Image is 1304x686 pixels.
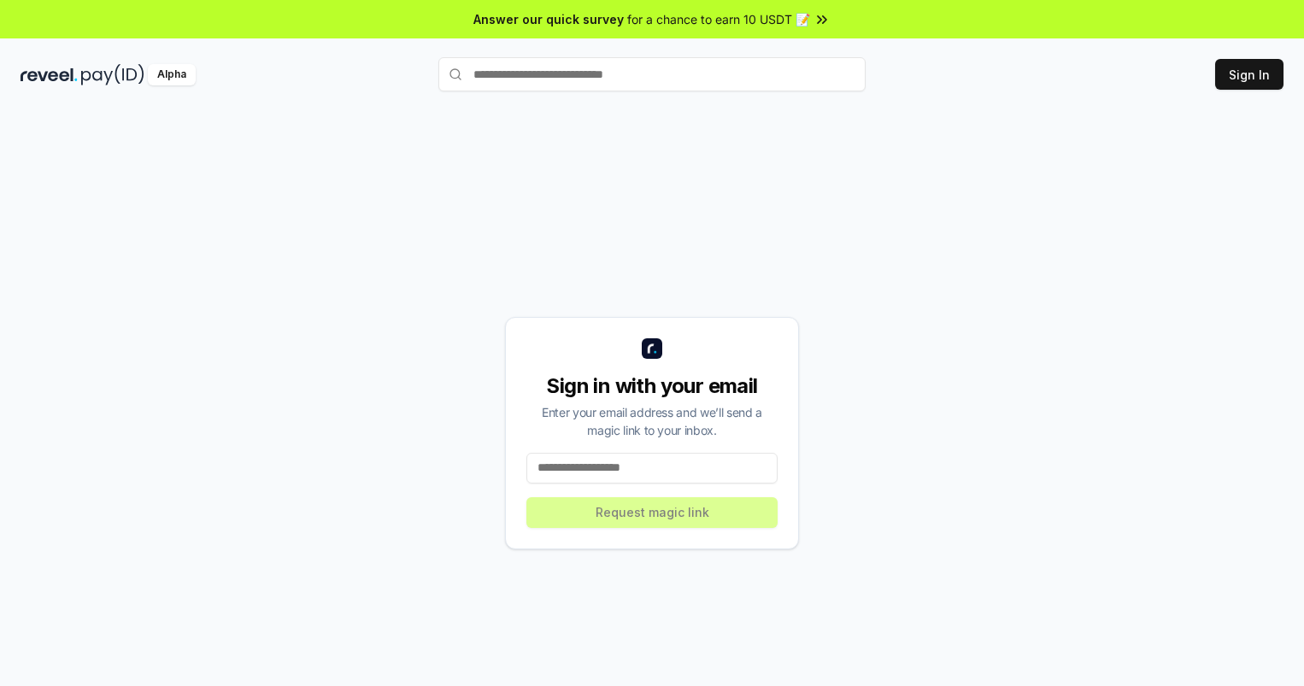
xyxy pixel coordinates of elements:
button: Sign In [1215,59,1283,90]
img: pay_id [81,64,144,85]
span: Answer our quick survey [473,10,624,28]
span: for a chance to earn 10 USDT 📝 [627,10,810,28]
div: Sign in with your email [526,372,778,400]
div: Enter your email address and we’ll send a magic link to your inbox. [526,403,778,439]
img: logo_small [642,338,662,359]
div: Alpha [148,64,196,85]
img: reveel_dark [21,64,78,85]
